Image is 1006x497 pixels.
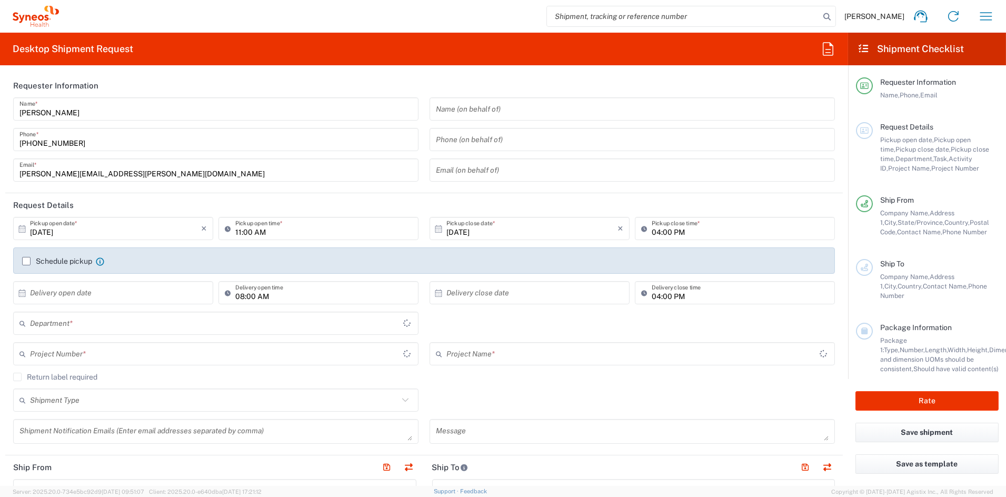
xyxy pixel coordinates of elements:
[880,273,930,281] span: Company Name,
[855,454,999,474] button: Save as template
[222,489,262,495] span: [DATE] 17:21:12
[884,346,900,354] span: Type,
[547,6,820,26] input: Shipment, tracking or reference number
[895,155,933,163] span: Department,
[898,218,944,226] span: State/Province,
[967,346,989,354] span: Height,
[897,228,942,236] span: Contact Name,
[844,12,904,21] span: [PERSON_NAME]
[13,489,144,495] span: Server: 2025.20.0-734e5bc92d9
[880,78,956,86] span: Requester Information
[880,209,930,217] span: Company Name,
[858,43,964,55] h2: Shipment Checklist
[880,123,933,131] span: Request Details
[880,323,952,332] span: Package Information
[201,220,207,237] i: ×
[13,462,52,473] h2: Ship From
[13,43,133,55] h2: Desktop Shipment Request
[920,91,938,99] span: Email
[898,282,923,290] span: Country,
[923,282,968,290] span: Contact Name,
[925,346,948,354] span: Length,
[880,196,914,204] span: Ship From
[895,145,951,153] span: Pickup close date,
[432,462,469,473] h2: Ship To
[617,220,623,237] i: ×
[913,365,999,373] span: Should have valid content(s)
[460,488,487,494] a: Feedback
[149,489,262,495] span: Client: 2025.20.0-e640dba
[944,218,970,226] span: Country,
[102,489,144,495] span: [DATE] 09:51:07
[22,257,92,265] label: Schedule pickup
[880,136,934,144] span: Pickup open date,
[831,487,993,496] span: Copyright © [DATE]-[DATE] Agistix Inc., All Rights Reserved
[13,200,74,211] h2: Request Details
[880,91,900,99] span: Name,
[13,373,97,381] label: Return label required
[884,282,898,290] span: City,
[13,81,98,91] h2: Requester Information
[880,260,904,268] span: Ship To
[855,391,999,411] button: Rate
[880,336,907,354] span: Package 1:
[948,346,967,354] span: Width,
[434,488,460,494] a: Support
[900,346,925,354] span: Number,
[884,218,898,226] span: City,
[933,155,949,163] span: Task,
[931,164,979,172] span: Project Number
[942,228,987,236] span: Phone Number
[900,91,920,99] span: Phone,
[855,423,999,442] button: Save shipment
[888,164,931,172] span: Project Name,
